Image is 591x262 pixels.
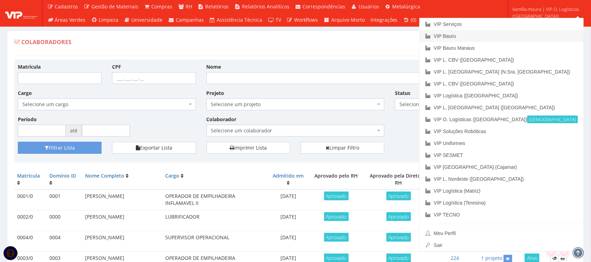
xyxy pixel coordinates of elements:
[513,6,582,20] span: kamilla.moura | VIP O. Logísticas ([GEOGRAPHIC_DATA])
[44,13,89,27] a: Áreas Verdes
[207,125,385,137] span: Selecione um colaborador
[527,116,578,123] small: [DEMOGRAPHIC_DATA]
[420,161,584,173] a: VIP [GEOGRAPHIC_DATA] (Cajamar)
[17,172,40,179] a: Matrícula
[420,113,584,125] a: VIP O. Logísticas ([GEOGRAPHIC_DATA])[DEMOGRAPHIC_DATA]
[370,16,398,23] span: Integrações
[18,142,102,154] button: Filtrar Lista
[166,13,207,27] a: Campanhas
[14,211,47,231] td: 0002/0
[186,3,192,10] span: RH
[331,16,365,23] span: Arquivo Morto
[387,192,411,200] span: Aprovado
[99,16,118,23] span: Limpeza
[207,90,224,97] label: Projeto
[269,231,308,252] td: [DATE]
[49,172,76,179] a: Domínio ID
[308,170,364,189] th: Aprovado pelo RH
[165,172,179,179] a: Cargo
[321,13,368,27] a: Arquivo Morto
[18,63,41,70] label: Matrícula
[14,189,47,211] td: 0001/0
[392,3,420,10] span: Metalúrgica
[399,101,470,108] span: Selecione um status
[152,3,173,10] span: Compras
[387,233,411,242] span: Aprovado
[22,101,187,108] span: Selecione um cargo
[242,3,290,10] span: Relatórios Analíticos
[211,127,376,134] span: Selecione um colaborador
[132,16,163,23] span: Universidade
[207,13,265,27] a: Assistência Técnica
[91,3,138,10] span: Gestão de Materiais
[420,209,584,221] a: VIP TECNO
[265,13,284,27] a: TV
[420,30,584,42] a: VIP Bauru
[66,125,82,137] span: até
[420,197,584,209] a: VIP Logística (Teresina)
[420,42,584,54] a: VIP Bauru Manaus
[420,18,584,30] a: VIP Serviços
[82,211,162,231] td: [PERSON_NAME]
[420,78,584,90] a: VIP L. CBV ([GEOGRAPHIC_DATA])
[481,255,502,261] a: 1 projeto
[55,16,86,23] span: Áreas Verdes
[207,63,221,70] label: Nome
[284,13,321,27] a: Workflows
[420,149,584,161] a: VIP SESMET
[162,231,269,252] td: SUPERVISOR OPERACIONAL
[207,98,385,110] span: Selecione um projeto
[85,172,124,179] a: Nome Completo
[47,189,82,211] td: 0001
[121,13,166,27] a: Universidade
[364,170,433,189] th: Aprovado pela Diretoria RH
[387,212,411,221] span: Aprovado
[401,13,419,27] a: (0)
[176,16,204,23] span: Campanhas
[368,13,401,27] a: Integrações
[217,16,263,23] span: Assistência Técnica
[162,189,269,211] td: OPERADOR DE EMPILHADEIRA INFLAMAVEL II
[5,8,37,19] img: logo
[324,192,349,200] span: Aprovado
[420,102,584,113] a: VIP L. [GEOGRAPHIC_DATA] ([GEOGRAPHIC_DATA])
[89,13,121,27] a: Limpeza
[162,211,269,231] td: LUBRIFICADOR
[21,38,71,46] span: Colaboradores
[420,227,584,239] a: Meu Perfil
[301,142,384,154] a: Limpar Filtro
[273,172,304,179] a: Admitido em
[207,142,290,154] a: Imprimir Lista
[420,125,584,137] a: VIP Soluções Robóticas
[395,90,410,97] label: Status
[269,211,308,231] td: [DATE]
[276,16,281,23] span: TV
[420,239,584,251] a: Sair
[82,189,162,211] td: [PERSON_NAME]
[47,211,82,231] td: 0000
[420,185,584,197] a: VIP Logística (Matriz)
[206,3,229,10] span: Relatórios
[47,231,82,252] td: 0004
[18,116,37,123] label: Período
[420,66,584,78] a: VIP L. [GEOGRAPHIC_DATA] (N.Sra. [GEOGRAPHIC_DATA])
[324,212,349,221] span: Aprovado
[324,233,349,242] span: Aprovado
[420,54,584,66] a: VIP L. CBV ([GEOGRAPHIC_DATA])
[14,231,47,252] td: 0004/0
[112,72,196,84] input: ___.___.___-__
[207,116,237,123] label: Colaborador
[294,16,318,23] span: Workflows
[55,3,78,10] span: Cadastros
[420,90,584,102] a: VIP Logística ([GEOGRAPHIC_DATA])
[112,142,196,154] button: Exportar Lista
[269,189,308,211] td: [DATE]
[420,137,584,149] a: VIP Uniformes
[420,173,584,185] a: VIP L. Nordeste ([GEOGRAPHIC_DATA])
[112,63,121,70] label: CPF
[211,101,376,108] span: Selecione um projeto
[395,98,479,110] span: Selecione um status
[303,3,346,10] span: Correspondências
[82,231,162,252] td: [PERSON_NAME]
[411,16,417,23] span: (0)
